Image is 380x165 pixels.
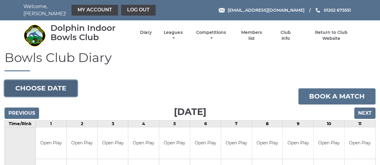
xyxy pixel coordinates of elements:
[252,121,283,127] td: 8
[252,127,283,159] td: Open Play
[35,121,66,127] td: 1
[23,24,46,47] img: Dolphin Indoor Bowls Club
[219,8,225,13] img: Email
[283,127,313,159] td: Open Play
[98,127,128,159] td: Open Play
[298,88,375,105] a: Book a match
[219,7,304,13] a: Email [EMAIL_ADDRESS][DOMAIN_NAME]
[67,127,97,159] td: Open Play
[5,51,375,71] h1: Bowls Club Diary
[354,108,375,119] input: Next
[314,127,344,159] td: Open Play
[97,121,128,127] td: 3
[5,80,77,96] button: Choose date
[238,30,265,41] a: Members list
[159,127,190,159] td: Open Play
[276,30,296,41] a: Club Info
[5,108,39,119] input: Previous
[23,3,157,17] nav: Welcome, [PERSON_NAME]!
[36,127,66,159] td: Open Play
[128,121,159,127] td: 4
[221,121,252,127] td: 7
[50,23,129,42] div: Dolphin Indoor Bowls Club
[162,30,184,41] a: Leagues
[315,7,351,13] a: Phone us 01202 675551
[128,127,159,159] td: Open Play
[5,121,36,127] td: Time/Rink
[195,30,227,41] a: Competitions
[159,121,190,127] td: 5
[121,5,156,16] a: Log out
[283,121,314,127] td: 9
[324,7,351,13] span: 01202 675551
[66,121,97,127] td: 2
[316,8,320,13] img: Phone us
[306,30,357,41] a: Return to Club Website
[190,121,221,127] td: 6
[71,5,118,16] a: My Account
[314,121,345,127] td: 10
[227,7,304,13] span: [EMAIL_ADDRESS][DOMAIN_NAME]
[140,30,152,35] a: Diary
[345,127,375,159] td: Open Play
[190,127,221,159] td: Open Play
[221,127,252,159] td: Open Play
[345,121,375,127] td: 11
